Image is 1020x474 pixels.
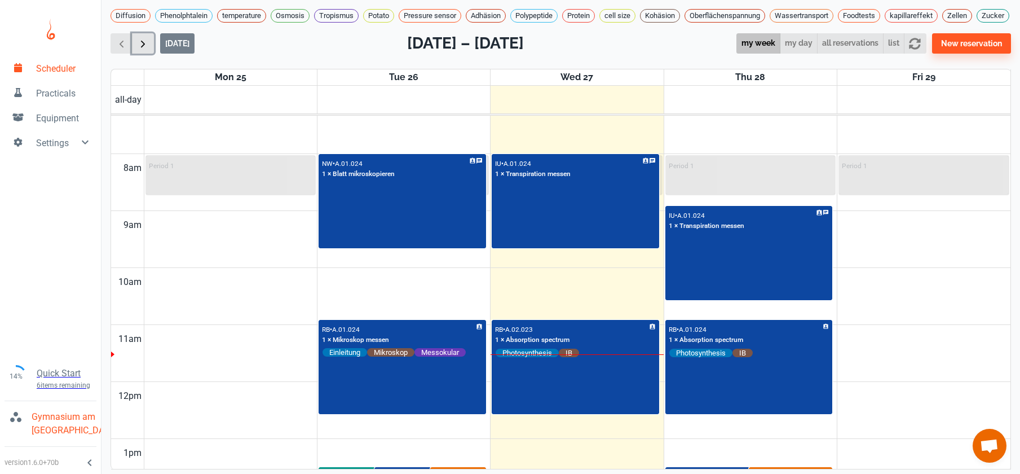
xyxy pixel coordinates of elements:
[640,9,680,23] div: Kohäsion
[677,212,705,220] p: A.01.024
[364,10,394,21] span: Potato
[466,9,506,23] div: Adhäsion
[505,326,533,333] p: A.02.023
[977,9,1009,23] div: Zucker
[495,326,505,333] p: RB •
[399,10,461,21] span: Pressure sensor
[641,10,679,21] span: Kohäsion
[271,10,309,21] span: Osmosis
[387,69,421,85] a: August 26, 2025
[116,382,144,410] div: 12pm
[116,268,144,296] div: 10am
[838,10,880,21] span: Foodtests
[563,10,594,21] span: Protein
[885,9,938,23] div: kapillareffekt
[943,10,972,21] span: Zellen
[732,348,753,358] span: IB
[842,162,867,170] p: Period 1
[155,9,213,23] div: Phenolphtalein
[160,33,195,54] button: [DATE]
[414,348,466,357] span: Messokular
[121,439,144,467] div: 1pm
[558,69,595,85] a: August 27, 2025
[111,9,151,23] div: Diffusion
[669,326,679,333] p: RB •
[685,9,765,23] div: Oberflächenspannung
[315,10,358,21] span: Tropismus
[121,154,144,182] div: 8am
[932,33,1011,54] button: New reservation
[885,10,937,21] span: kapillareffekt
[495,169,571,179] p: 1 × Transpiration messen
[113,93,144,107] span: all-day
[363,9,394,23] div: Potato
[910,69,938,85] a: August 29, 2025
[496,348,559,358] span: Photosynthesis
[217,9,266,23] div: temperature
[511,10,557,21] span: Polypeptide
[322,169,395,179] p: 1 × Blatt mikroskopieren
[218,10,266,21] span: temperature
[669,348,732,358] span: Photosynthesis
[111,33,133,54] button: Previous week
[780,33,818,54] button: my day
[770,9,833,23] div: Wassertransport
[322,326,332,333] p: RB •
[367,348,414,357] span: Mikroskop
[669,221,744,231] p: 1 × Transpiration messen
[504,160,531,168] p: A.01.024
[495,335,569,345] p: 1 × Absorption spectrum
[599,9,635,23] div: cell size
[213,69,249,85] a: August 25, 2025
[156,10,212,21] span: Phenolphtalein
[332,326,360,333] p: A.01.024
[407,32,524,55] h2: [DATE] – [DATE]
[685,10,765,21] span: Oberflächenspannung
[121,211,144,239] div: 9am
[322,335,389,345] p: 1 × Mikroskop messen
[271,9,310,23] div: Osmosis
[116,325,144,353] div: 11am
[466,10,505,21] span: Adhäsion
[904,33,926,54] button: refresh
[111,10,150,21] span: Diffusion
[817,33,884,54] button: all reservations
[736,33,780,54] button: my week
[838,9,880,23] div: Foodtests
[510,9,558,23] div: Polypeptide
[733,69,767,85] a: August 28, 2025
[335,160,363,168] p: A.01.024
[977,10,1009,21] span: Zucker
[883,33,904,54] button: list
[399,9,461,23] div: Pressure sensor
[322,160,335,168] p: NW •
[770,10,833,21] span: Wassertransport
[495,160,504,168] p: IU •
[600,10,635,21] span: cell size
[669,335,743,345] p: 1 × Absorption spectrum
[669,212,677,220] p: IU •
[149,162,174,170] p: Period 1
[559,348,579,358] span: IB
[973,429,1006,463] a: Chat öffnen
[562,9,595,23] div: Protein
[679,326,707,333] p: A.01.024
[669,162,694,170] p: Period 1
[942,9,972,23] div: Zellen
[314,9,359,23] div: Tropismus
[132,33,154,54] button: Next week
[323,348,367,357] span: Einleitung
